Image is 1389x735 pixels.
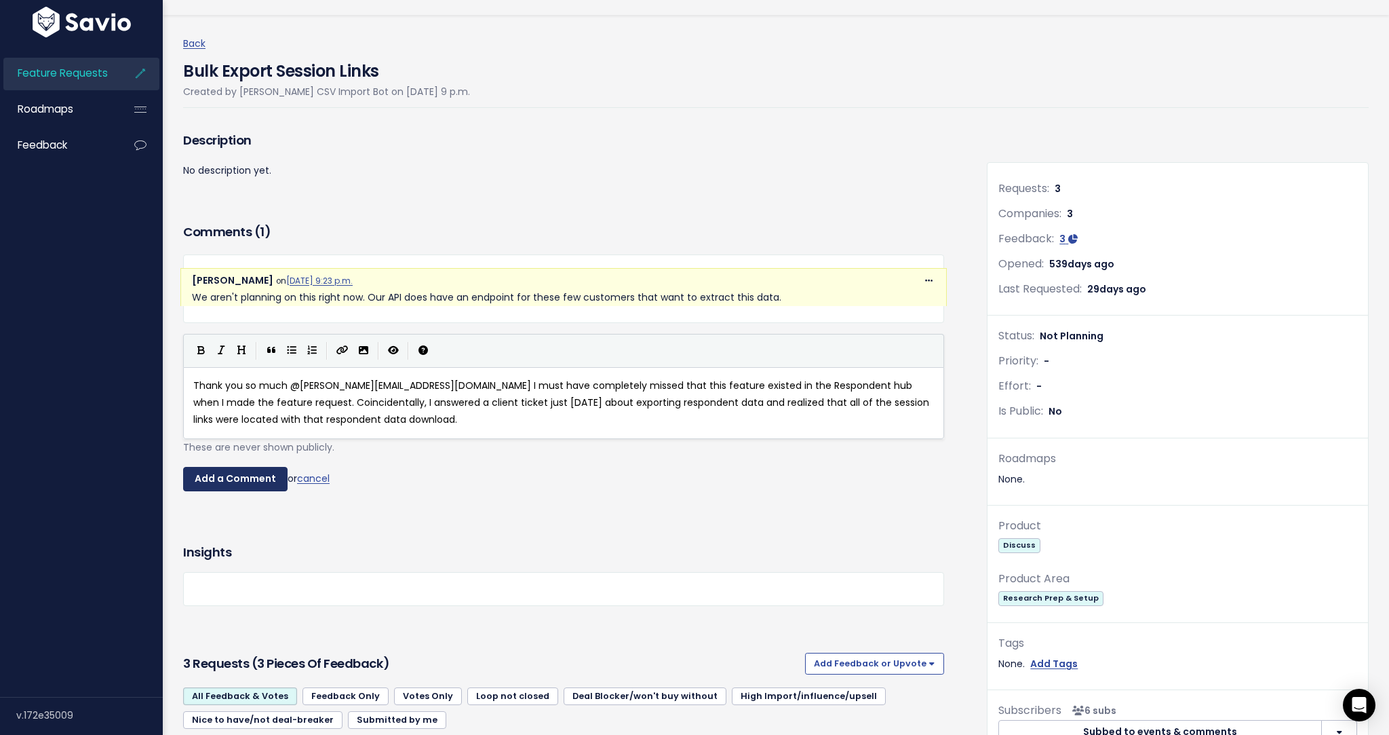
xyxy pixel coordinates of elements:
[1087,282,1146,296] span: 29
[998,181,1049,196] span: Requests:
[1068,257,1114,271] span: days ago
[18,102,73,116] span: Roadmaps
[326,342,328,359] i: |
[3,94,113,125] a: Roadmaps
[408,342,409,359] i: |
[998,516,1357,536] div: Product
[281,341,302,361] button: Generic List
[183,467,944,491] div: or
[998,328,1034,343] span: Status:
[998,256,1044,271] span: Opened:
[297,472,330,485] a: cancel
[286,276,353,286] a: [DATE] 9:23 p.m.
[998,231,1054,246] span: Feedback:
[183,440,334,454] span: These are never shown publicly.
[378,342,379,359] i: |
[183,543,231,562] h3: Insights
[383,341,404,361] button: Toggle Preview
[998,403,1043,419] span: Is Public:
[394,687,462,705] a: Votes Only
[998,378,1031,394] span: Effort:
[1059,232,1065,246] span: 3
[467,687,558,705] a: Loop not closed
[998,656,1357,673] div: None.
[353,341,374,361] button: Import an image
[1040,329,1103,343] span: Not Planning
[1049,404,1062,418] span: No
[18,138,67,152] span: Feedback
[192,289,935,306] p: We aren't planning on this right now. Our API does have an endpoint for these few customers that ...
[1067,704,1116,717] span: <p><strong>Subscribers</strong><br><br> - Kelly Kendziorski<br> - Israel Magalhaes<br> - Migui Fr...
[183,52,470,83] h4: Bulk Export Session Links
[3,58,113,89] a: Feature Requests
[1059,232,1078,246] a: 3
[1343,689,1375,721] div: Open Intercom Messenger
[1055,182,1061,195] span: 3
[256,342,257,359] i: |
[191,341,211,361] button: Bold
[193,379,932,426] span: Thank you so much @[PERSON_NAME][EMAIL_ADDRESS][DOMAIN_NAME] I must have completely missed that t...
[998,206,1061,221] span: Companies:
[564,687,726,705] a: Deal Blocker/won't buy without
[183,162,944,179] p: No description yet.
[18,66,108,80] span: Feature Requests
[805,653,944,675] button: Add Feedback or Upvote
[1036,379,1042,393] span: -
[183,687,297,705] a: All Feedback & Votes
[260,223,265,240] span: 1
[998,702,1061,718] span: Subscribers
[192,274,273,287] span: [PERSON_NAME]
[413,341,433,361] button: Markdown Guide
[732,687,886,705] a: High Import/influence/upsell
[183,467,288,491] input: Add a Comment
[998,634,1357,654] div: Tags
[183,85,470,98] span: Created by [PERSON_NAME] CSV Import Bot on [DATE] 9 p.m.
[348,711,446,729] a: Submitted by me
[998,471,1357,488] div: None.
[998,538,1040,552] span: Discuss
[998,449,1357,469] div: Roadmaps
[998,353,1038,369] span: Priority:
[276,276,353,286] span: on
[998,591,1103,605] span: Research Prep & Setup
[16,698,163,733] div: v.172e35009
[183,654,800,673] h3: 3 Requests (3 pieces of Feedback)
[1049,257,1114,271] span: 539
[231,341,252,361] button: Heading
[3,130,113,161] a: Feedback
[332,341,353,361] button: Create Link
[211,341,231,361] button: Italic
[1067,207,1073,221] span: 3
[302,687,389,705] a: Feedback Only
[261,341,281,361] button: Quote
[183,131,944,150] h3: Description
[1044,354,1049,368] span: -
[183,223,944,242] h3: Comments ( )
[183,711,343,729] a: Nice to have/not deal-breaker
[302,341,322,361] button: Numbered List
[998,281,1082,297] span: Last Requested:
[183,37,206,50] a: Back
[29,7,134,37] img: logo-white.9d6f32f41409.svg
[1099,282,1146,296] span: days ago
[1030,656,1078,673] a: Add Tags
[998,569,1357,589] div: Product Area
